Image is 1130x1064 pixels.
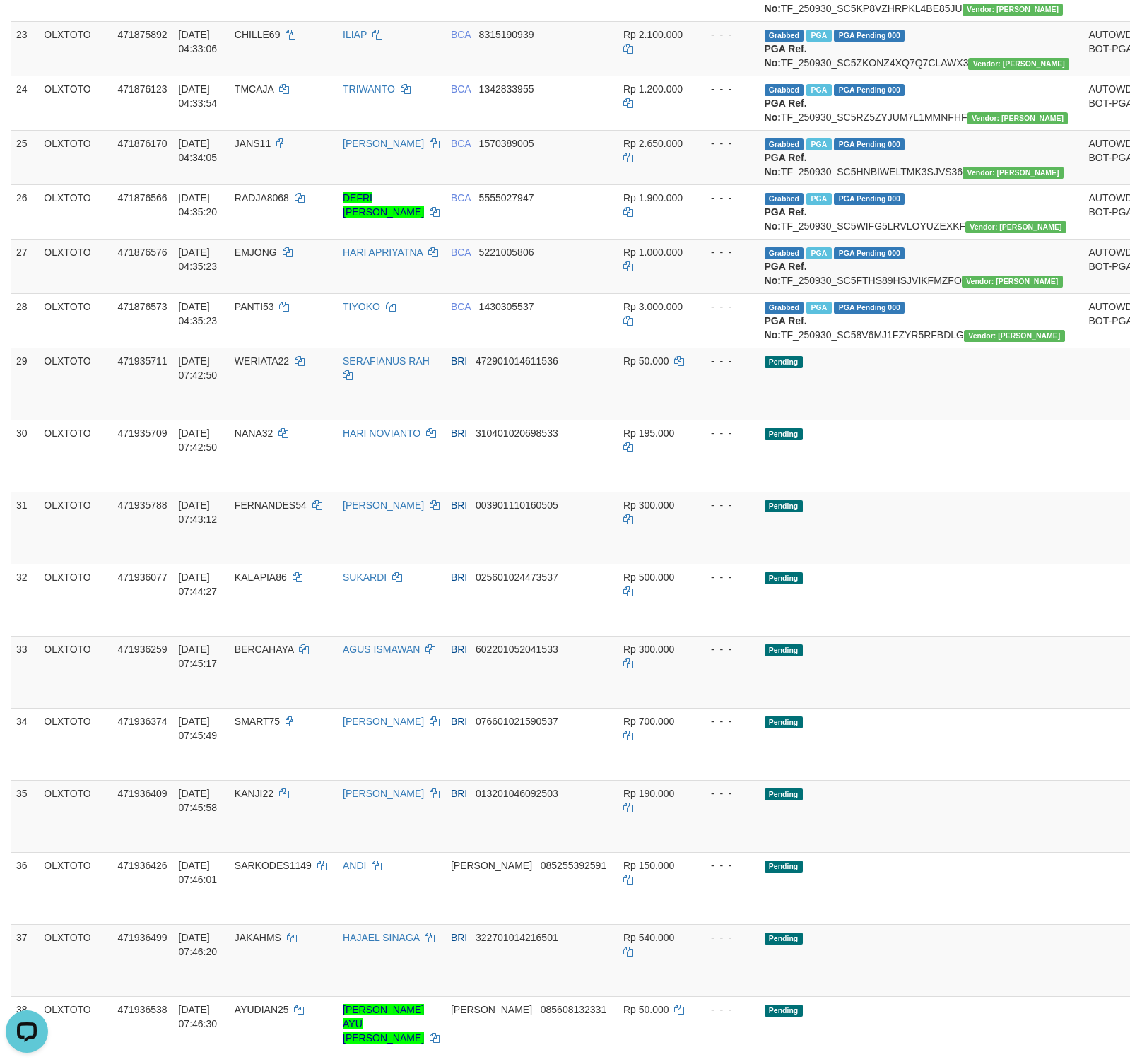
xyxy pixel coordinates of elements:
span: SARKODES1149 [235,860,312,871]
span: Pending [765,933,803,945]
span: Vendor URL: https://secure5.1velocity.biz [962,276,1063,288]
a: DEFRI [PERSON_NAME] [343,192,424,218]
div: - - - [700,82,753,96]
span: JANS11 [235,138,271,149]
a: TIYOKO [343,301,380,312]
td: TF_250930_SC5WIFG5LRVLOYUZEXKF [759,184,1083,239]
td: OLXTOTO [38,76,112,130]
span: Grabbed [765,84,804,96]
span: Pending [765,572,803,584]
span: [DATE] 04:33:06 [179,29,218,54]
div: - - - [700,191,753,205]
span: Vendor URL: https://secure5.1velocity.biz [965,221,1066,233]
span: Copy 025601024473537 to clipboard [476,572,558,583]
a: ANDI [343,860,366,871]
div: - - - [700,786,753,800]
a: HARI APRIYATNA [343,247,423,258]
div: - - - [700,426,753,440]
span: Copy 472901014611536 to clipboard [476,355,558,367]
span: [DATE] 04:35:23 [179,301,218,326]
span: BRI [451,355,467,367]
span: CHILLE69 [235,29,281,40]
span: Marked by aubiqbalsaputra [806,138,831,150]
span: Grabbed [765,30,804,42]
span: 471935788 [118,500,167,511]
span: Vendor URL: https://secure5.1velocity.biz [963,167,1064,179]
span: Rp 1.200.000 [623,83,683,95]
span: Copy 076601021590537 to clipboard [476,716,558,727]
b: PGA Ref. No: [765,152,807,177]
span: PGA Pending [834,84,905,96]
span: EMJONG [235,247,277,258]
span: Marked by aubiqbalsaputra [806,84,831,96]
span: [DATE] 04:33:54 [179,83,218,109]
span: PGA Pending [834,138,905,150]
td: OLXTOTO [38,184,112,239]
span: BCA [451,301,471,312]
span: Pending [765,861,803,873]
span: Rp 195.000 [623,427,674,439]
span: 471876566 [118,192,167,203]
span: BRI [451,500,467,511]
span: [DATE] 04:35:20 [179,192,218,218]
td: OLXTOTO [38,636,112,708]
td: OLXTOTO [38,293,112,348]
div: - - - [700,714,753,728]
span: Marked by aubiqbalsaputra [806,247,831,259]
td: OLXTOTO [38,492,112,564]
span: [DATE] 07:43:12 [179,500,218,525]
td: 24 [11,76,38,130]
span: Pending [765,500,803,512]
a: TRIWANTO [343,83,395,95]
td: 35 [11,780,38,852]
span: Rp 50.000 [623,1004,669,1015]
td: 34 [11,708,38,780]
td: OLXTOTO [38,130,112,184]
span: BCA [451,138,471,149]
span: FERNANDES54 [235,500,307,511]
td: OLXTOTO [38,924,112,996]
span: NANA32 [235,427,273,439]
td: 33 [11,636,38,708]
b: PGA Ref. No: [765,43,807,69]
span: Rp 1.000.000 [623,247,683,258]
span: 471876170 [118,138,167,149]
td: TF_250930_SC5ZKONZ4XQ7Q7CLAWX3 [759,21,1083,76]
span: Marked by aubiqbalsaputra [806,302,831,314]
a: HAJAEL SINAGA [343,932,419,943]
td: 30 [11,420,38,492]
span: [DATE] 07:45:58 [179,788,218,813]
span: Vendor URL: https://secure5.1velocity.biz [968,58,1069,70]
span: 471936374 [118,716,167,727]
a: HARI NOVIANTO [343,427,420,439]
b: PGA Ref. No: [765,261,807,286]
td: 27 [11,239,38,293]
div: - - - [700,930,753,945]
span: BRI [451,572,467,583]
span: Rp 190.000 [623,788,674,799]
td: 26 [11,184,38,239]
span: PGA Pending [834,30,905,42]
span: Pending [765,716,803,728]
span: Rp 3.000.000 [623,301,683,312]
span: Pending [765,428,803,440]
span: Pending [765,788,803,800]
td: OLXTOTO [38,21,112,76]
span: Rp 1.900.000 [623,192,683,203]
span: [DATE] 07:44:27 [179,572,218,597]
span: 471876576 [118,247,167,258]
span: Rp 700.000 [623,716,674,727]
span: [DATE] 04:34:05 [179,138,218,163]
span: BRI [451,788,467,799]
span: BCA [451,192,471,203]
span: Copy 1430305537 to clipboard [479,301,534,312]
span: Vendor URL: https://secure5.1velocity.biz [963,4,1064,16]
span: [PERSON_NAME] [451,860,532,871]
span: Rp 2.100.000 [623,29,683,40]
span: BRI [451,427,467,439]
span: Marked by aubiqbalsaputra [806,193,831,205]
span: Copy 085608132331 to clipboard [541,1004,606,1015]
span: KALAPIA86 [235,572,287,583]
span: Copy 013201046092503 to clipboard [476,788,558,799]
span: Copy 003901110160505 to clipboard [476,500,558,511]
